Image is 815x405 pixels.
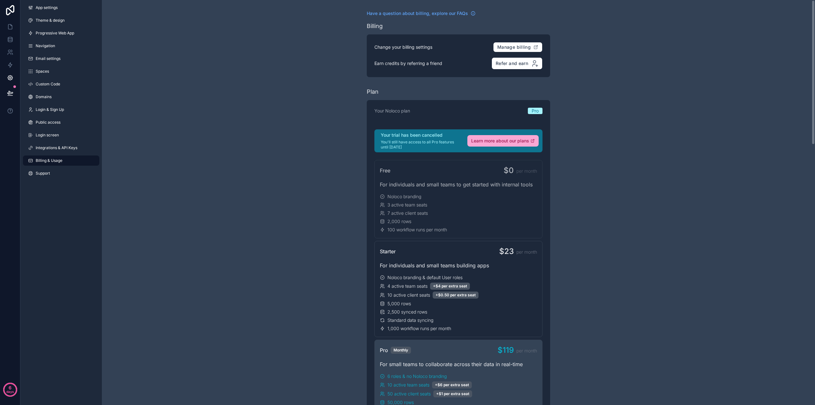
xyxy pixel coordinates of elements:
a: Integrations & API Keys [23,143,99,153]
span: Pro [380,346,388,354]
span: Have a question about billing, explore our FAQs [367,10,468,17]
a: Support [23,168,99,178]
span: 10 active team seats [387,382,429,388]
a: Custom Code [23,79,99,89]
span: Integrations & API Keys [36,145,77,150]
span: Starter [380,248,396,255]
span: per month [516,348,537,354]
div: +$6 per extra seat [432,381,472,388]
div: Monthly [391,347,411,354]
p: Your Noloco plan [374,108,410,114]
span: Free [380,167,390,174]
button: Refer and earn [492,57,542,69]
span: Standard data syncing [387,317,433,323]
a: Learn more about our plans [467,135,539,147]
a: Login screen [23,130,99,140]
div: Plan [367,87,379,96]
p: 6 [9,385,11,391]
div: For small teams to collaborate across their data in real-time [380,360,537,368]
span: Spaces [36,69,49,74]
span: Learn more about our plans [471,138,529,144]
span: 3 active team seats [387,202,427,208]
span: 7 active client seats [387,210,428,216]
span: 4 active team seats [387,283,428,289]
a: Email settings [23,54,99,64]
a: Navigation [23,41,99,51]
p: Change your billing settings [374,44,432,50]
span: App settings [36,5,58,10]
span: per month [516,168,537,174]
span: Custom Code [36,82,60,87]
span: Refer and earn [496,61,528,66]
span: Noloco branding [387,193,421,200]
span: 10 active client seats [387,292,430,298]
span: Navigation [36,43,55,48]
a: Login & Sign Up [23,105,99,115]
div: +$4 per extra seat [430,283,470,290]
div: Billing [367,22,383,31]
div: +$1 per extra seat [433,390,472,397]
span: 2,500 synced rows [387,309,427,315]
a: Public access [23,117,99,127]
span: 2,000 rows [387,218,411,225]
a: App settings [23,3,99,13]
span: Progressive Web App [36,31,74,36]
button: Manage billing [493,42,542,52]
a: Have a question about billing, explore our FAQs [367,10,476,17]
span: Manage billing [497,44,531,50]
a: Billing & Usage [23,155,99,166]
div: For individuals and small teams to get started with internal tools [380,181,537,188]
p: You'll still have access to all Pro features until [DATE] [381,140,460,150]
h2: Your trial has been cancelled [381,132,460,138]
span: Billing & Usage [36,158,62,163]
span: $119 [498,345,514,355]
span: Support [36,171,50,176]
a: Spaces [23,66,99,76]
span: Theme & design [36,18,65,23]
span: 50 active client seats [387,391,431,397]
span: per month [516,249,537,255]
span: 100 workflow runs per month [387,227,447,233]
a: Theme & design [23,15,99,25]
span: 1,000 workflow runs per month [387,325,451,332]
span: Pro [532,108,539,114]
span: 5,000 rows [387,300,411,307]
span: $23 [499,246,514,257]
span: $0 [504,165,514,176]
span: Email settings [36,56,60,61]
span: Domains [36,94,52,99]
a: Domains [23,92,99,102]
a: Progressive Web App [23,28,99,38]
span: Public access [36,120,60,125]
p: days [6,387,14,396]
span: Noloco branding & default User roles [387,274,463,281]
span: Login screen [36,133,59,138]
div: For individuals and small teams building apps [380,262,537,269]
span: Login & Sign Up [36,107,64,112]
span: 6 roles & no Noloco branding [387,373,447,380]
p: Earn credits by referring a friend [374,60,442,67]
div: +$0.50 per extra seat [433,292,478,299]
